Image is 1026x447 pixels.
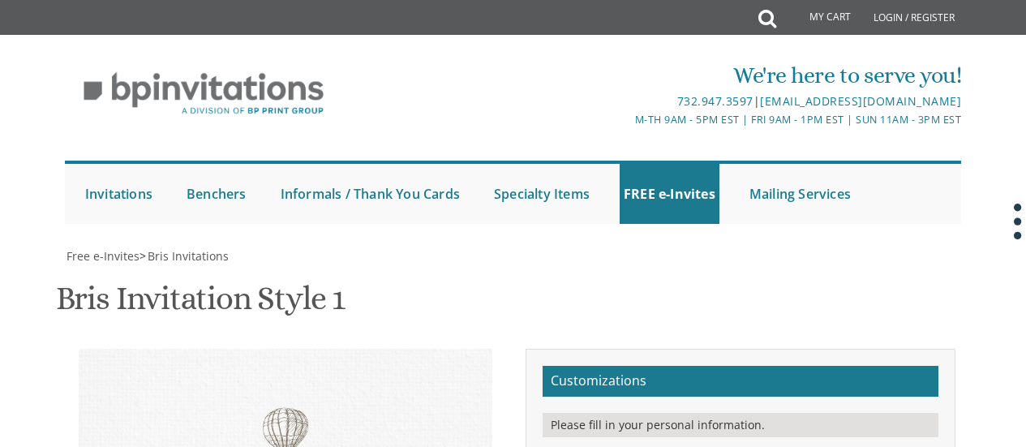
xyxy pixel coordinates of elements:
[148,248,229,264] span: Bris Invitations
[65,60,343,127] img: BP Invitation Loft
[543,366,938,397] h2: Customizations
[745,164,855,224] a: Mailing Services
[67,248,140,264] span: Free e-Invites
[925,346,1026,423] iframe: chat widget
[620,164,719,224] a: FREE e-Invites
[65,248,140,264] a: Free e-Invites
[81,164,157,224] a: Invitations
[543,413,938,437] div: Please fill in your personal information.
[775,2,862,34] a: My Cart
[490,164,594,224] a: Specialty Items
[140,248,229,264] span: >
[760,93,961,109] a: [EMAIL_ADDRESS][DOMAIN_NAME]
[364,59,961,92] div: We're here to serve you!
[364,111,961,128] div: M-Th 9am - 5pm EST | Fri 9am - 1pm EST | Sun 11am - 3pm EST
[146,248,229,264] a: Bris Invitations
[364,92,961,111] div: |
[182,164,251,224] a: Benchers
[277,164,464,224] a: Informals / Thank You Cards
[56,281,345,329] h1: Bris Invitation Style 1
[677,93,753,109] a: 732.947.3597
